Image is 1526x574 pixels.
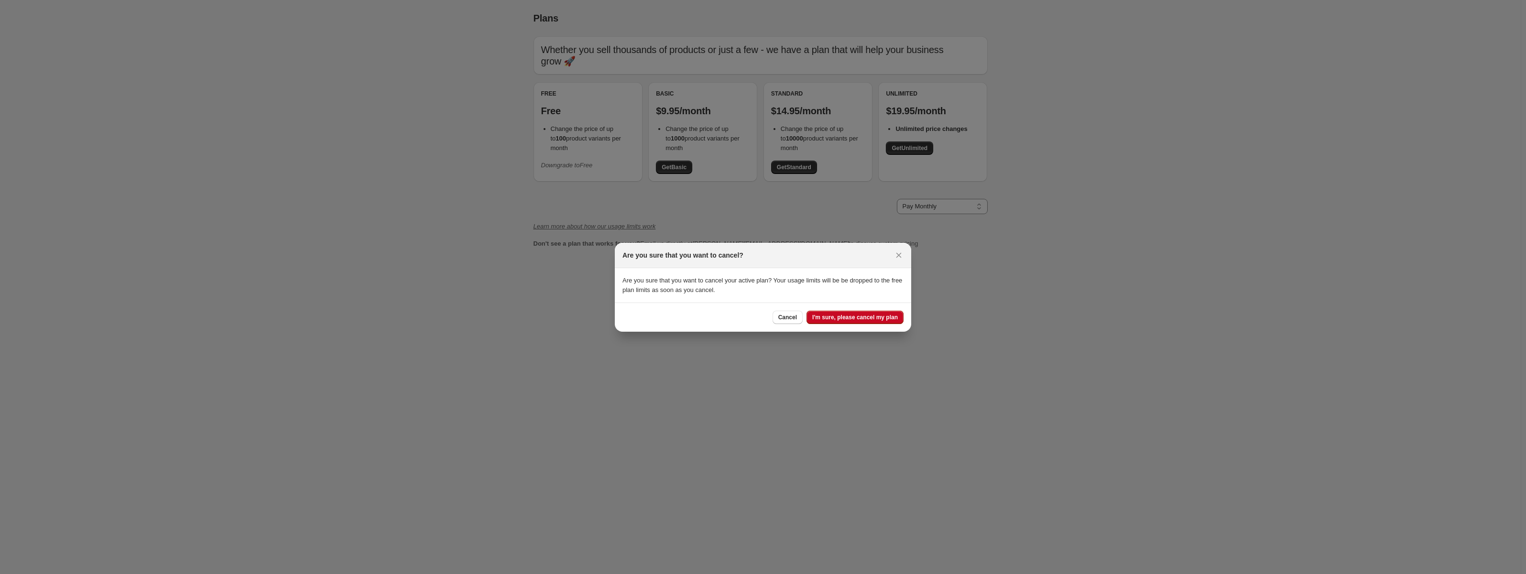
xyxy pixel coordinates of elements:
[773,311,803,324] button: Cancel
[807,311,904,324] button: I'm sure, please cancel my plan
[622,276,904,295] p: Are you sure that you want to cancel your active plan? Your usage limits will be be dropped to th...
[622,250,743,260] h2: Are you sure that you want to cancel?
[812,314,898,321] span: I'm sure, please cancel my plan
[778,314,797,321] span: Cancel
[892,249,905,262] button: Close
